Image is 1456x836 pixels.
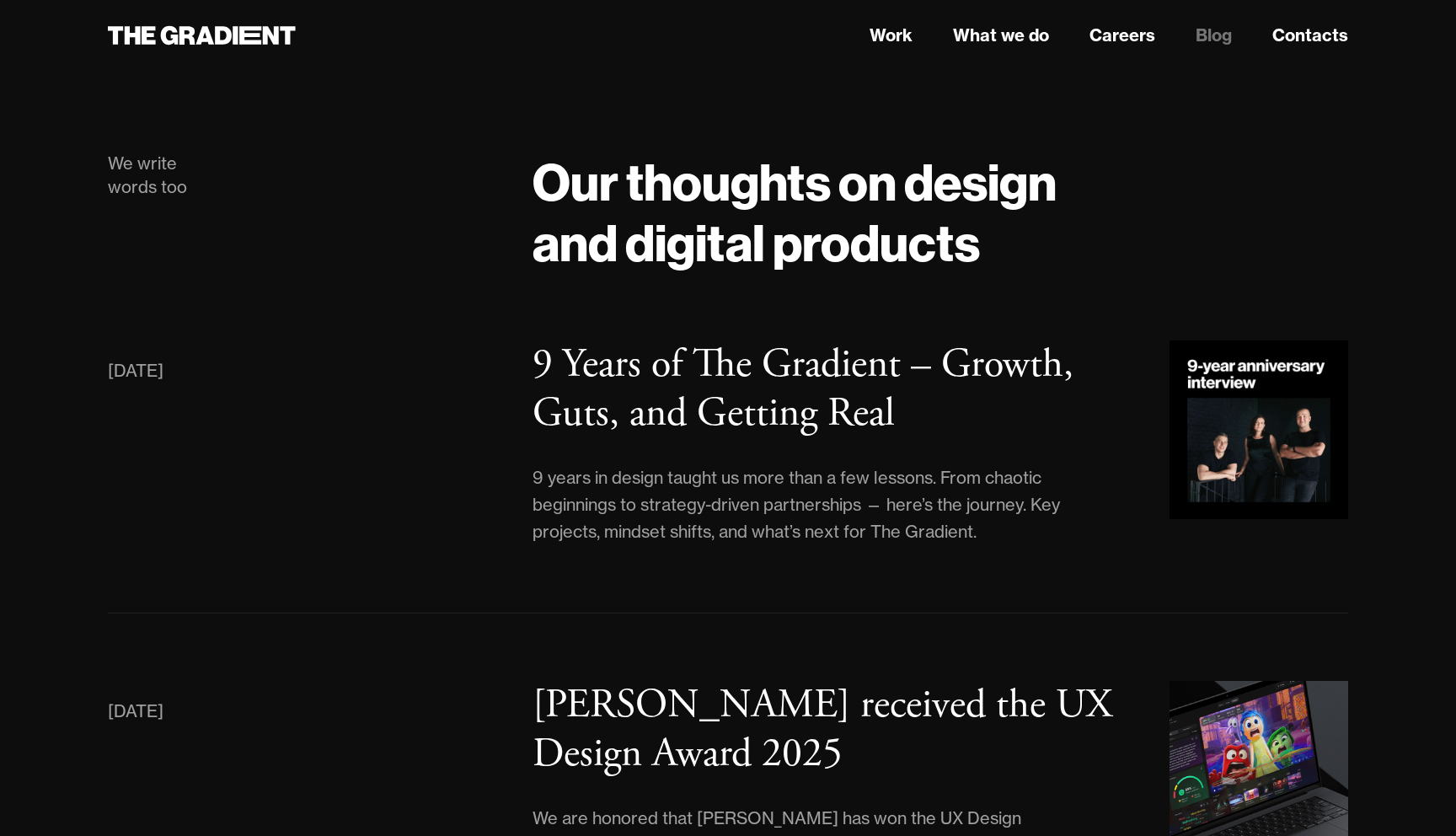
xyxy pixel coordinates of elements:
a: Careers [1089,23,1155,48]
div: [DATE] [108,357,163,384]
h3: 9 Years of The Gradient – Growth, Guts, and Getting Real [533,339,1073,439]
a: Contacts [1272,23,1348,48]
h3: [PERSON_NAME] received the UX Design Award 2025 [533,679,1112,780]
a: What we do [953,23,1049,48]
h1: Our thoughts on design and digital products [533,152,1348,273]
div: 9 years in design taught us more than a few lessons. From chaotic beginnings to strategy-driven p... [533,464,1068,545]
div: [DATE] [108,698,163,725]
a: Blog [1196,23,1232,48]
div: We write words too [108,152,499,199]
a: Work [870,23,913,48]
a: [DATE]9 Years of The Gradient – Growth, Guts, and Getting Real9 years in design taught us more th... [108,340,1348,545]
